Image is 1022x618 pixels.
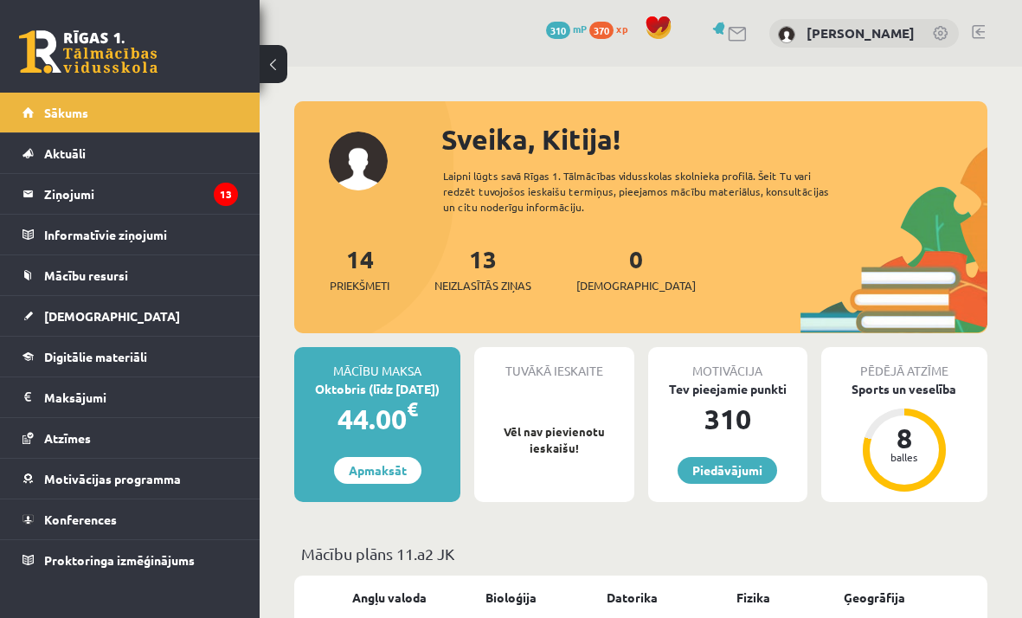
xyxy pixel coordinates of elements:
[441,119,987,160] div: Sveika, Kitija!
[330,243,389,294] a: 14Priekšmeti
[19,30,157,74] a: Rīgas 1. Tālmācības vidusskola
[589,22,636,35] a: 370 xp
[22,174,238,214] a: Ziņojumi13
[44,349,147,364] span: Digitālie materiāli
[483,423,625,457] p: Vēl nav pievienotu ieskaišu!
[44,267,128,283] span: Mācību resursi
[22,418,238,458] a: Atzīmes
[294,380,460,398] div: Oktobris (līdz [DATE])
[44,552,195,568] span: Proktoringa izmēģinājums
[22,540,238,580] a: Proktoringa izmēģinājums
[330,277,389,294] span: Priekšmeti
[878,452,930,462] div: balles
[607,589,658,607] a: Datorika
[678,457,777,484] a: Piedāvājumi
[44,215,238,254] legend: Informatīvie ziņojumi
[844,589,905,607] a: Ģeogrāfija
[44,308,180,324] span: [DEMOGRAPHIC_DATA]
[44,174,238,214] legend: Ziņojumi
[878,424,930,452] div: 8
[214,183,238,206] i: 13
[546,22,587,35] a: 310 mP
[44,145,86,161] span: Aktuāli
[44,377,238,417] legend: Maksājumi
[648,380,807,398] div: Tev pieejamie punkti
[474,347,633,380] div: Tuvākā ieskaite
[44,105,88,120] span: Sākums
[736,589,770,607] a: Fizika
[589,22,614,39] span: 370
[294,398,460,440] div: 44.00
[576,277,696,294] span: [DEMOGRAPHIC_DATA]
[22,459,238,499] a: Motivācijas programma
[648,398,807,440] div: 310
[44,430,91,446] span: Atzīmes
[22,337,238,377] a: Digitālie materiāli
[22,133,238,173] a: Aktuāli
[546,22,570,39] span: 310
[616,22,627,35] span: xp
[22,215,238,254] a: Informatīvie ziņojumi
[44,471,181,486] span: Motivācijas programma
[434,277,531,294] span: Neizlasītās ziņas
[573,22,587,35] span: mP
[443,168,859,215] div: Laipni lūgts savā Rīgas 1. Tālmācības vidusskolas skolnieka profilā. Šeit Tu vari redzēt tuvojošo...
[334,457,421,484] a: Apmaksāt
[407,396,418,422] span: €
[821,347,987,380] div: Pēdējā atzīme
[576,243,696,294] a: 0[DEMOGRAPHIC_DATA]
[821,380,987,494] a: Sports un veselība 8 balles
[294,347,460,380] div: Mācību maksa
[22,93,238,132] a: Sākums
[301,542,980,565] p: Mācību plāns 11.a2 JK
[22,255,238,295] a: Mācību resursi
[485,589,537,607] a: Bioloģija
[648,347,807,380] div: Motivācija
[352,589,427,607] a: Angļu valoda
[778,26,795,43] img: Kitija Lurina
[807,24,915,42] a: [PERSON_NAME]
[22,499,238,539] a: Konferences
[821,380,987,398] div: Sports un veselība
[44,512,117,527] span: Konferences
[22,296,238,336] a: [DEMOGRAPHIC_DATA]
[434,243,531,294] a: 13Neizlasītās ziņas
[22,377,238,417] a: Maksājumi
